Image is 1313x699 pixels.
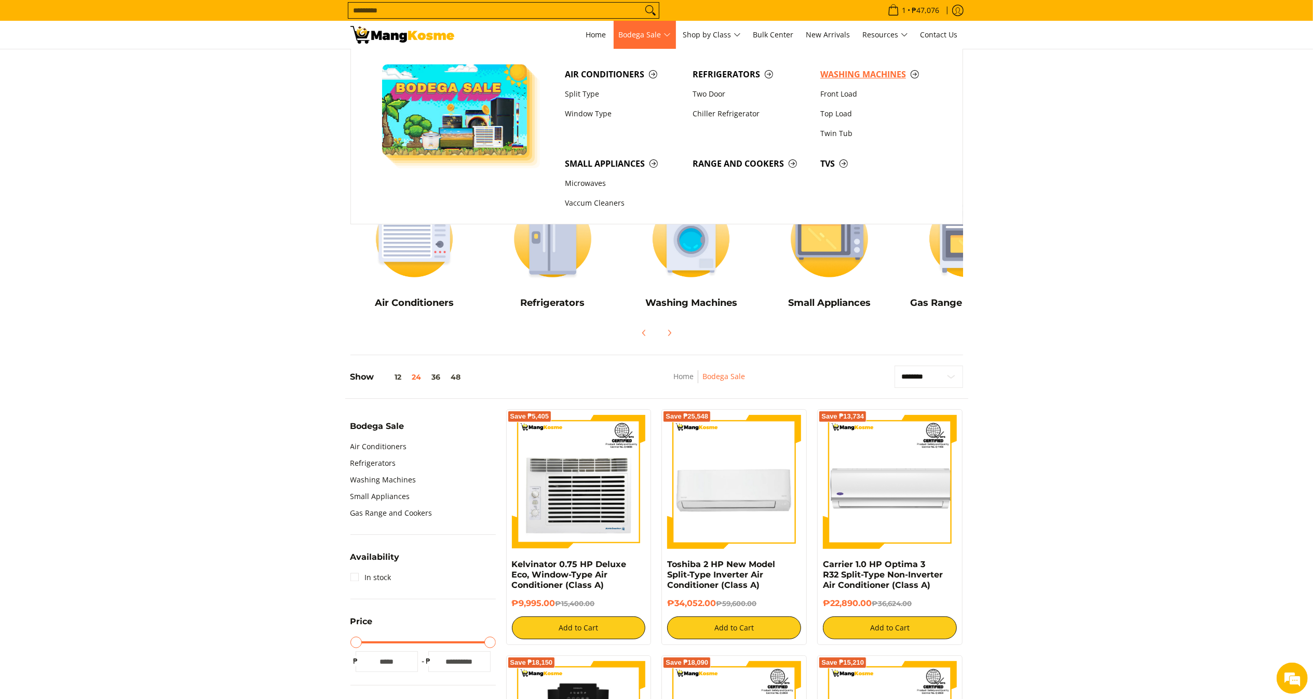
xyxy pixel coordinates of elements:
[350,455,396,472] a: Refrigerators
[815,84,943,104] a: Front Load
[614,21,676,49] a: Bodega Sale
[858,21,913,49] a: Resources
[619,29,671,42] span: Bodega Sale
[627,297,755,309] h5: Washing Machines
[806,30,850,39] span: New Arrivals
[560,154,687,173] a: Small Appliances
[687,64,815,84] a: Refrigerators
[465,21,963,49] nav: Main Menu
[765,191,894,287] img: Small Appliances
[560,64,687,84] a: Air Conditioners
[673,371,694,381] a: Home
[382,64,527,155] img: Bodega Sale
[350,372,466,382] h5: Show
[560,104,687,124] a: Window Type
[693,157,810,170] span: Range and Cookers
[801,21,856,49] a: New Arrivals
[581,21,612,49] a: Home
[748,21,799,49] a: Bulk Center
[872,599,912,608] del: ₱36,624.00
[350,569,391,586] a: In stock
[667,616,801,639] button: Add to Cart
[350,617,373,634] summary: Open
[823,559,943,590] a: Carrier 1.0 HP Optima 3 R32 Split-Type Non-Inverter Air Conditioner (Class A)
[667,559,775,590] a: Toshiba 2 HP New Model Split-Type Inverter Air Conditioner (Class A)
[683,29,741,42] span: Shop by Class
[904,191,1032,316] a: Cookers Gas Range and Cookers
[350,297,479,309] h5: Air Conditioners
[627,191,755,316] a: Washing Machines Washing Machines
[753,30,794,39] span: Bulk Center
[687,84,815,104] a: Two Door
[350,553,400,561] span: Availability
[350,422,404,438] summary: Open
[350,505,432,521] a: Gas Range and Cookers
[815,154,943,173] a: TVs
[512,598,646,609] h6: ₱9,995.00
[658,321,681,344] button: Next
[586,30,606,39] span: Home
[423,656,434,666] span: ₱
[560,174,687,194] a: Microwaves
[765,297,894,309] h5: Small Appliances
[374,373,407,381] button: 12
[633,321,656,344] button: Previous
[350,422,404,431] span: Bodega Sale
[901,7,908,14] span: 1
[350,191,479,287] img: Air Conditioners
[693,68,810,81] span: Refrigerators
[667,598,801,609] h6: ₱34,052.00
[350,488,410,505] a: Small Appliances
[512,616,646,639] button: Add to Cart
[489,191,617,287] img: Refrigerators
[823,415,957,549] img: Carrier 1.0 HP Optima 3 R32 Split-Type Non-Inverter Air Conditioner (Class A)
[510,413,549,420] span: Save ₱5,405
[687,104,815,124] a: Chiller Refrigerator
[915,21,963,49] a: Contact Us
[510,660,553,666] span: Save ₱18,150
[560,194,687,213] a: Vaccum Cleaners
[885,5,943,16] span: •
[350,26,454,44] img: Bodega Sale l Mang Kosme: Cost-Efficient &amp; Quality Home Appliances
[350,617,373,626] span: Price
[607,370,812,394] nav: Breadcrumbs
[820,157,938,170] span: TVs
[489,191,617,316] a: Refrigerators Refrigerators
[815,64,943,84] a: Washing Machines
[350,656,361,666] span: ₱
[765,191,894,316] a: Small Appliances Small Appliances
[565,157,682,170] span: Small Appliances
[512,559,627,590] a: Kelvinator 0.75 HP Deluxe Eco, Window-Type Air Conditioner (Class A)
[911,7,941,14] span: ₱47,076
[678,21,746,49] a: Shop by Class
[820,68,938,81] span: Washing Machines
[716,599,756,608] del: ₱59,600.00
[350,553,400,569] summary: Open
[350,472,416,488] a: Washing Machines
[565,68,682,81] span: Air Conditioners
[863,29,908,42] span: Resources
[407,373,427,381] button: 24
[627,191,755,287] img: Washing Machines
[642,3,659,18] button: Search
[921,30,958,39] span: Contact Us
[821,413,864,420] span: Save ₱13,734
[904,191,1032,287] img: Cookers
[446,373,466,381] button: 48
[687,154,815,173] a: Range and Cookers
[666,413,708,420] span: Save ₱25,548
[560,84,687,104] a: Split Type
[489,297,617,309] h5: Refrigerators
[350,191,479,316] a: Air Conditioners Air Conditioners
[815,104,943,124] a: Top Load
[427,373,446,381] button: 36
[667,415,801,549] img: Toshiba 2 HP New Model Split-Type Inverter Air Conditioner (Class A)
[815,124,943,143] a: Twin Tub
[666,660,708,666] span: Save ₱18,090
[904,297,1032,309] h5: Gas Range and Cookers
[350,438,407,455] a: Air Conditioners
[512,415,646,549] img: Kelvinator 0.75 HP Deluxe Eco, Window-Type Air Conditioner (Class A)
[821,660,864,666] span: Save ₱15,210
[823,598,957,609] h6: ₱22,890.00
[556,599,595,608] del: ₱15,400.00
